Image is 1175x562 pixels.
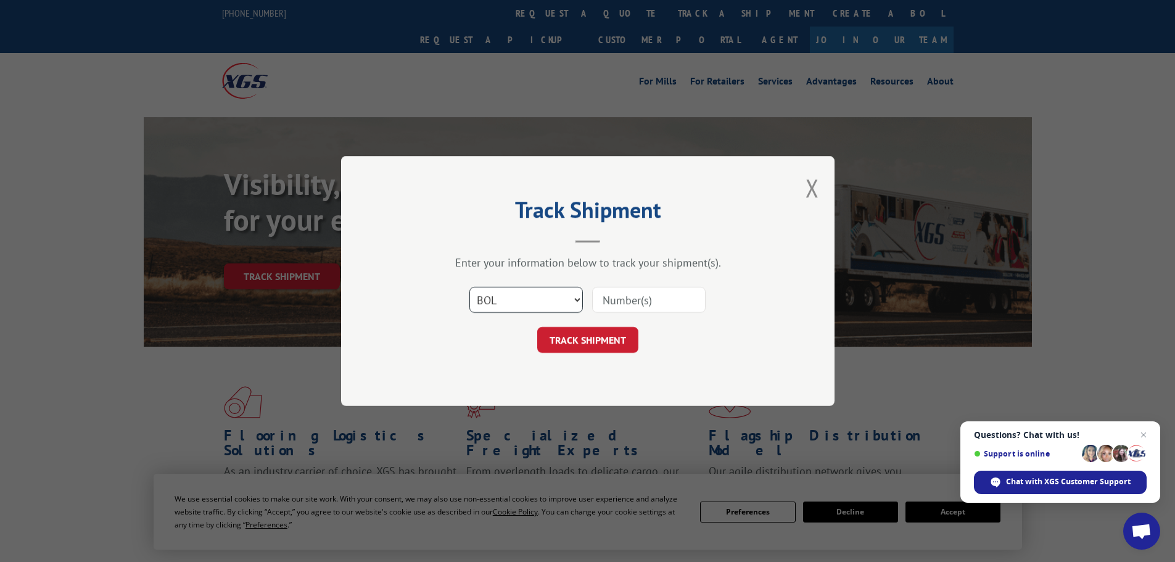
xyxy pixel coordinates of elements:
[1123,513,1160,550] div: Open chat
[592,287,706,313] input: Number(s)
[1006,476,1131,487] span: Chat with XGS Customer Support
[974,449,1078,458] span: Support is online
[806,171,819,204] button: Close modal
[537,327,638,353] button: TRACK SHIPMENT
[403,201,773,225] h2: Track Shipment
[403,255,773,270] div: Enter your information below to track your shipment(s).
[974,430,1147,440] span: Questions? Chat with us!
[974,471,1147,494] div: Chat with XGS Customer Support
[1136,428,1151,442] span: Close chat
